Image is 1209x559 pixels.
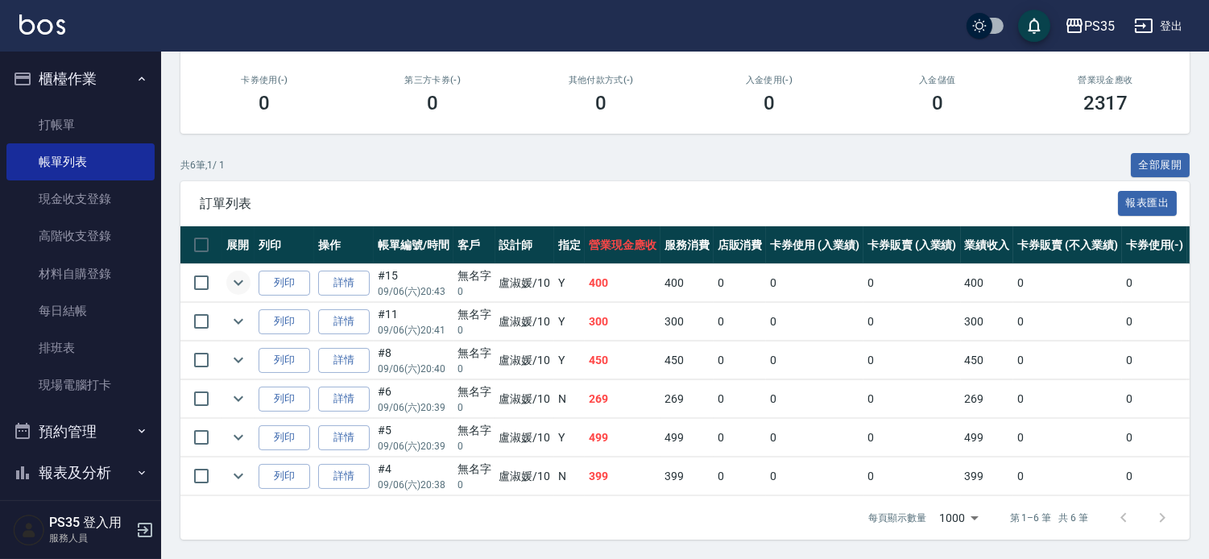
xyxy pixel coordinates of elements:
[200,196,1118,212] span: 訂單列表
[6,255,155,292] a: 材料自購登錄
[1122,264,1188,302] td: 0
[660,458,714,495] td: 399
[453,226,495,264] th: 客戶
[1131,153,1190,178] button: 全部展開
[458,323,491,337] p: 0
[458,461,491,478] div: 無名字
[374,303,453,341] td: #11
[259,309,310,334] button: 列印
[1118,191,1178,216] button: 報表匯出
[872,75,1002,85] h2: 入金儲值
[554,380,585,418] td: N
[6,217,155,255] a: 高階收支登錄
[259,387,310,412] button: 列印
[226,387,250,411] button: expand row
[1010,511,1088,525] p: 第 1–6 筆 共 6 筆
[714,419,767,457] td: 0
[554,419,585,457] td: Y
[1122,342,1188,379] td: 0
[1013,458,1121,495] td: 0
[554,342,585,379] td: Y
[458,362,491,376] p: 0
[226,464,250,488] button: expand row
[374,380,453,418] td: #6
[495,419,555,457] td: 盧淑媛 /10
[495,226,555,264] th: 設計師
[585,264,660,302] td: 400
[6,452,155,494] button: 報表及分析
[714,342,767,379] td: 0
[961,380,1014,418] td: 269
[585,303,660,341] td: 300
[458,383,491,400] div: 無名字
[554,303,585,341] td: Y
[458,284,491,299] p: 0
[585,226,660,264] th: 營業現金應收
[766,264,863,302] td: 0
[6,106,155,143] a: 打帳單
[49,531,131,545] p: 服務人員
[255,226,314,264] th: 列印
[660,264,714,302] td: 400
[1058,10,1121,43] button: PS35
[458,400,491,415] p: 0
[374,419,453,457] td: #5
[49,515,131,531] h5: PS35 登入用
[6,329,155,366] a: 排班表
[1013,380,1121,418] td: 0
[259,271,310,296] button: 列印
[1013,342,1121,379] td: 0
[427,92,438,114] h3: 0
[714,264,767,302] td: 0
[374,226,453,264] th: 帳單編號/時間
[6,180,155,217] a: 現金收支登錄
[1122,226,1188,264] th: 卡券使用(-)
[868,511,926,525] p: 每頁顯示數量
[1122,419,1188,457] td: 0
[660,226,714,264] th: 服務消費
[766,380,863,418] td: 0
[6,411,155,453] button: 預約管理
[961,303,1014,341] td: 300
[863,380,961,418] td: 0
[6,58,155,100] button: 櫃檯作業
[585,380,660,418] td: 269
[6,292,155,329] a: 每日結帳
[863,264,961,302] td: 0
[226,425,250,449] button: expand row
[1018,10,1050,42] button: save
[495,303,555,341] td: 盧淑媛 /10
[660,342,714,379] td: 450
[378,284,449,299] p: 09/06 (六) 20:43
[200,75,329,85] h2: 卡券使用(-)
[19,14,65,35] img: Logo
[660,419,714,457] td: 499
[1084,16,1115,36] div: PS35
[226,271,250,295] button: expand row
[1118,195,1178,210] a: 報表匯出
[458,422,491,439] div: 無名字
[458,478,491,492] p: 0
[378,362,449,376] p: 09/06 (六) 20:40
[259,92,270,114] h3: 0
[374,458,453,495] td: #4
[660,380,714,418] td: 269
[495,458,555,495] td: 盧淑媛 /10
[374,342,453,379] td: #8
[318,271,370,296] a: 詳情
[714,380,767,418] td: 0
[1041,75,1170,85] h2: 營業現金應收
[961,226,1014,264] th: 業績收入
[495,342,555,379] td: 盧淑媛 /10
[766,342,863,379] td: 0
[704,75,834,85] h2: 入金使用(-)
[6,143,155,180] a: 帳單列表
[378,439,449,453] p: 09/06 (六) 20:39
[368,75,498,85] h2: 第三方卡券(-)
[766,303,863,341] td: 0
[13,514,45,546] img: Person
[1013,226,1121,264] th: 卡券販賣 (不入業績)
[226,348,250,372] button: expand row
[714,458,767,495] td: 0
[714,226,767,264] th: 店販消費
